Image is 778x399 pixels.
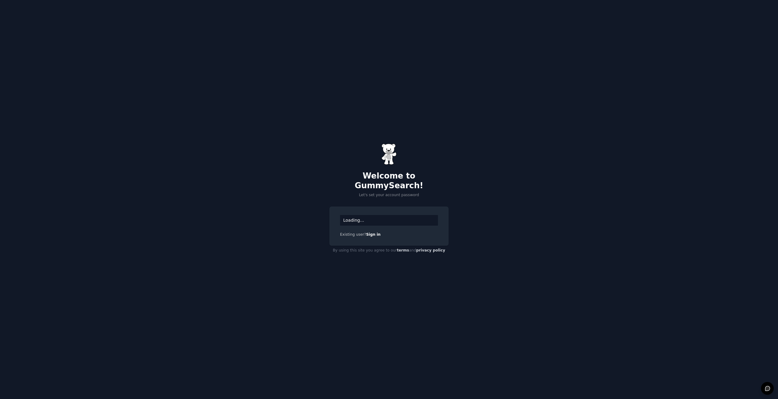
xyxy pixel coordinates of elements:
p: Let's set your account password [329,193,449,198]
span: Existing user? [340,232,366,237]
a: terms [397,248,409,252]
div: Loading... [340,215,438,226]
img: Gummy Bear [381,144,397,165]
a: Sign in [366,232,381,237]
a: privacy policy [416,248,445,252]
h2: Welcome to GummySearch! [329,171,449,190]
div: By using this site you agree to our and [329,246,449,255]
